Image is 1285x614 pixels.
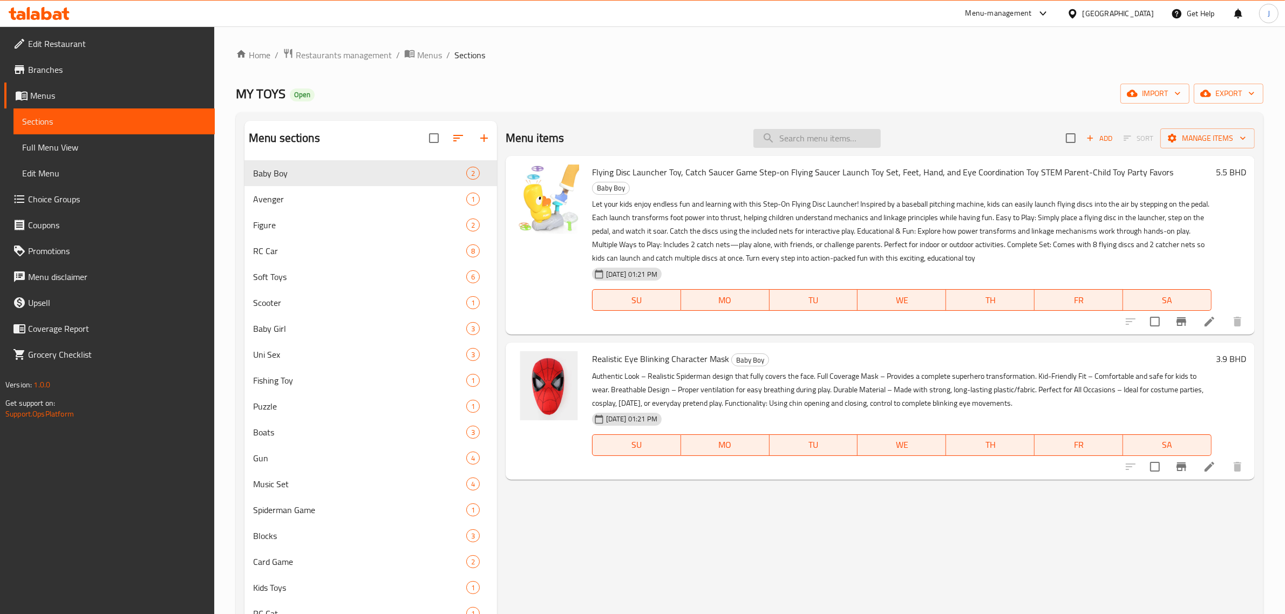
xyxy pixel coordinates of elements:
span: Get support on: [5,396,55,410]
span: Spiderman Game [253,503,466,516]
div: items [466,296,480,309]
span: Card Game [253,555,466,568]
h2: Menu sections [249,130,320,146]
span: 3 [467,531,479,541]
button: FR [1035,434,1123,456]
a: Edit menu item [1203,315,1216,328]
span: 8 [467,246,479,256]
div: Baby Girl [253,322,466,335]
span: Figure [253,219,466,231]
button: SU [592,289,681,311]
span: 4 [467,479,479,489]
span: 2 [467,168,479,179]
span: Branches [28,63,206,76]
span: 1 [467,505,479,515]
span: Version: [5,378,32,392]
p: Let your kids enjoy endless fun and learning with this Step-On Flying Disc Launcher! Inspired by ... [592,197,1212,265]
div: Kids Toys1 [244,575,497,601]
span: Select section first [1117,130,1160,147]
nav: breadcrumb [236,48,1263,62]
div: Baby Boy [592,182,630,195]
div: Music Set4 [244,471,497,497]
div: Boats [253,426,466,439]
span: Promotions [28,244,206,257]
div: items [466,322,480,335]
a: Edit Menu [13,160,215,186]
span: 3 [467,324,479,334]
button: TH [946,434,1035,456]
span: FR [1039,437,1119,453]
div: items [466,581,480,594]
a: Menus [404,48,442,62]
div: Avenger [253,193,466,206]
button: WE [858,289,946,311]
a: Upsell [4,290,215,316]
span: Manage items [1169,132,1246,145]
span: TU [774,292,854,308]
button: delete [1225,309,1250,335]
div: Figure2 [244,212,497,238]
span: Fishing Toy [253,374,466,387]
input: search [753,129,881,148]
button: Manage items [1160,128,1255,148]
span: Sort sections [445,125,471,151]
span: Select to update [1144,455,1166,478]
span: MO [685,437,765,453]
span: Flying Disc Launcher Toy, Catch Saucer Game Step-on Flying Saucer Launch Toy Set, Feet, Hand, and... [592,164,1173,180]
span: Grocery Checklist [28,348,206,361]
a: Coverage Report [4,316,215,342]
span: Kids Toys [253,581,466,594]
div: items [466,529,480,542]
span: MY TOYS [236,81,285,106]
span: Open [290,90,315,99]
div: items [466,452,480,465]
div: Scooter1 [244,290,497,316]
span: Add [1085,132,1114,145]
div: items [466,503,480,516]
a: Choice Groups [4,186,215,212]
span: 1 [467,401,479,412]
button: Add section [471,125,497,151]
div: [GEOGRAPHIC_DATA] [1083,8,1154,19]
span: Menu disclaimer [28,270,206,283]
span: Add item [1082,130,1117,147]
div: Uni Sex3 [244,342,497,367]
a: Grocery Checklist [4,342,215,367]
span: Full Menu View [22,141,206,154]
span: Blocks [253,529,466,542]
img: Realistic Eye Blinking Character Mask [514,351,583,420]
a: Full Menu View [13,134,215,160]
img: Flying Disc Launcher Toy, Catch Saucer Game Step-on Flying Saucer Launch Toy Set, Feet, Hand, and... [514,165,583,234]
span: 2 [467,557,479,567]
div: items [466,193,480,206]
span: Uni Sex [253,348,466,361]
span: Upsell [28,296,206,309]
div: Blocks3 [244,523,497,549]
span: Edit Menu [22,167,206,180]
button: import [1120,84,1189,104]
div: Boats3 [244,419,497,445]
div: Soft Toys6 [244,264,497,290]
div: Fishing Toy1 [244,367,497,393]
span: Choice Groups [28,193,206,206]
button: delete [1225,454,1250,480]
span: Sections [22,115,206,128]
a: Sections [13,108,215,134]
span: 1 [467,194,479,204]
div: Gun4 [244,445,497,471]
button: MO [681,289,770,311]
span: 4 [467,453,479,463]
div: Open [290,88,315,101]
a: Branches [4,57,215,83]
span: Select section [1059,127,1082,149]
div: Baby Boy [253,167,466,180]
div: Scooter [253,296,466,309]
span: export [1202,87,1255,100]
li: / [396,49,400,62]
div: RC Car [253,244,466,257]
span: J [1268,8,1270,19]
